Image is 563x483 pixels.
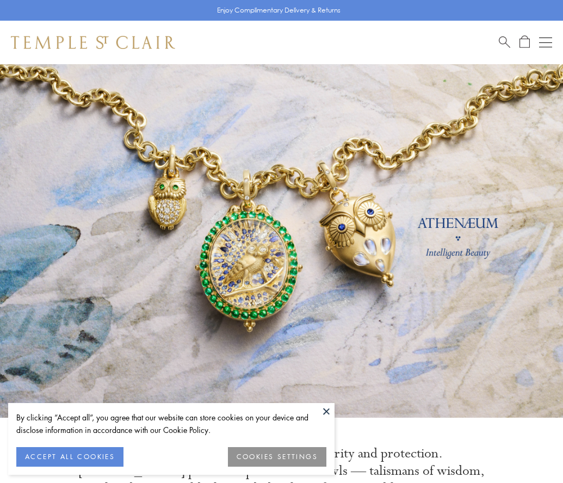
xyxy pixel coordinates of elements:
[16,447,123,467] button: ACCEPT ALL COOKIES
[11,36,175,49] img: Temple St. Clair
[519,35,530,49] a: Open Shopping Bag
[539,36,552,49] button: Open navigation
[228,447,326,467] button: COOKIES SETTINGS
[499,35,510,49] a: Search
[16,411,326,436] div: By clicking “Accept all”, you agree that our website can store cookies on your device and disclos...
[217,5,341,16] p: Enjoy Complimentary Delivery & Returns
